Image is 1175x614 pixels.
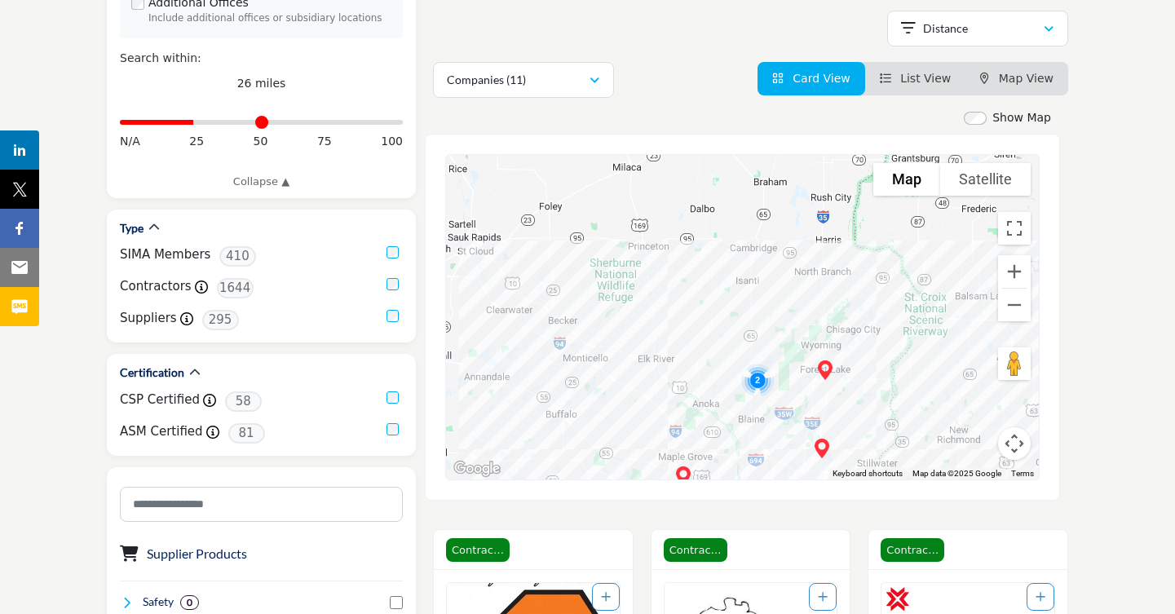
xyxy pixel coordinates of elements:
[450,458,504,479] img: Google
[447,72,526,88] p: Companies (11)
[189,133,204,150] span: 25
[120,364,184,381] h2: Certification
[390,596,403,609] input: Select Safety checkbox
[217,278,254,298] span: 1644
[450,458,504,479] a: Open this area in Google Maps (opens a new window)
[254,133,268,150] span: 50
[667,460,700,493] div: TCOS (HQ)
[148,11,391,26] div: Include additional offices or subsidiary locations
[999,72,1054,85] span: Map View
[387,278,399,290] input: Contractors checkbox
[992,109,1051,126] label: Show Map
[120,50,403,67] div: Search within:
[758,62,865,95] li: Card View
[873,163,940,196] button: Show street map
[147,544,247,563] button: Supplier Products
[120,174,403,190] a: Collapse ▲
[818,590,828,603] a: Add To List
[187,597,192,608] b: 0
[317,133,332,150] span: 75
[998,212,1031,245] button: Toggle fullscreen view
[387,246,399,258] input: SIMA Members checkbox
[940,163,1031,196] button: Show satellite imagery
[387,423,399,435] input: ASM Certified checkbox
[998,427,1031,460] button: Map camera controls
[772,72,850,85] a: View Card
[120,309,177,328] label: Suppliers
[237,77,286,90] span: 26 miles
[225,391,262,412] span: 58
[809,354,841,387] div: Interstate Companies (HQ)
[880,72,952,85] a: View List
[806,432,838,465] div: Signature Lawns (HQ)
[120,220,144,236] h2: Type
[664,538,727,563] span: Contractor
[120,133,140,150] span: N/A
[381,133,403,150] span: 100
[965,62,1068,95] li: Map View
[998,255,1031,288] button: Zoom in
[1011,469,1034,478] a: Terms
[120,277,192,296] label: Contractors
[722,463,762,502] div: Minneapolis, MN, USA
[900,72,951,85] span: List View
[865,62,966,95] li: List View
[735,357,780,403] div: Cluster of 2 locations (2 HQ, 0 Branches) Click to view companies
[202,310,239,330] span: 295
[1036,590,1045,603] a: Add To List
[219,246,256,267] span: 410
[912,469,1001,478] span: Map data ©2025 Google
[120,487,403,522] input: Search Category
[143,594,174,610] h4: Safety: Safety refers to the measures, practices, and protocols implemented to protect individual...
[387,391,399,404] input: CSP Certified checkbox
[120,245,210,264] label: SIMA Members
[881,538,944,563] span: Contractor
[120,422,203,441] label: ASM Certified
[433,62,614,98] button: Companies (11)
[120,391,200,409] label: CSP Certified
[887,11,1068,46] button: Distance
[833,468,903,479] button: Keyboard shortcuts
[446,538,510,563] span: Contractor
[886,587,910,612] img: CSP Certified Badge Icon
[998,289,1031,321] button: Zoom out
[387,310,399,322] input: Suppliers checkbox
[180,595,199,610] div: 0 Results For Safety
[793,72,850,85] span: Card View
[923,20,968,37] p: Distance
[980,72,1054,85] a: Map View
[228,423,265,444] span: 81
[998,347,1031,380] button: Drag Pegman onto the map to open Street View
[601,590,611,603] a: Add To List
